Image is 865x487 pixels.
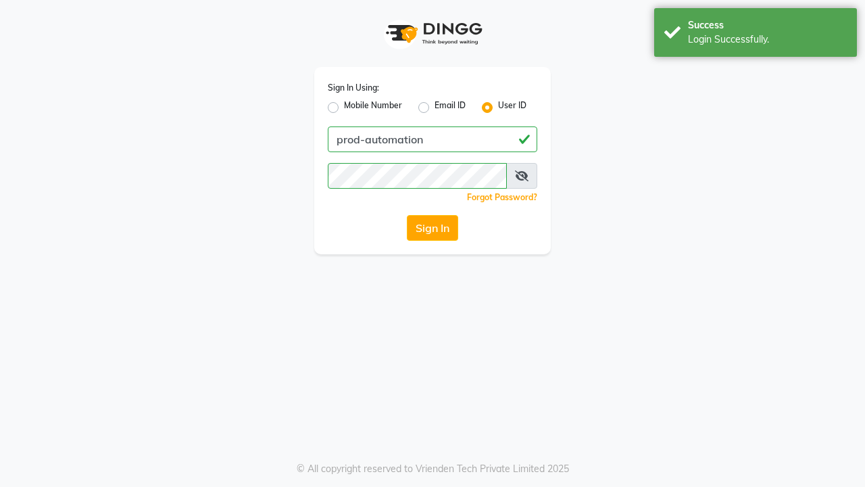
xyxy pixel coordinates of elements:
[328,82,379,94] label: Sign In Using:
[407,215,458,241] button: Sign In
[344,99,402,116] label: Mobile Number
[328,163,507,189] input: Username
[378,14,487,53] img: logo1.svg
[498,99,526,116] label: User ID
[688,32,847,47] div: Login Successfully.
[435,99,466,116] label: Email ID
[688,18,847,32] div: Success
[467,192,537,202] a: Forgot Password?
[328,126,537,152] input: Username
